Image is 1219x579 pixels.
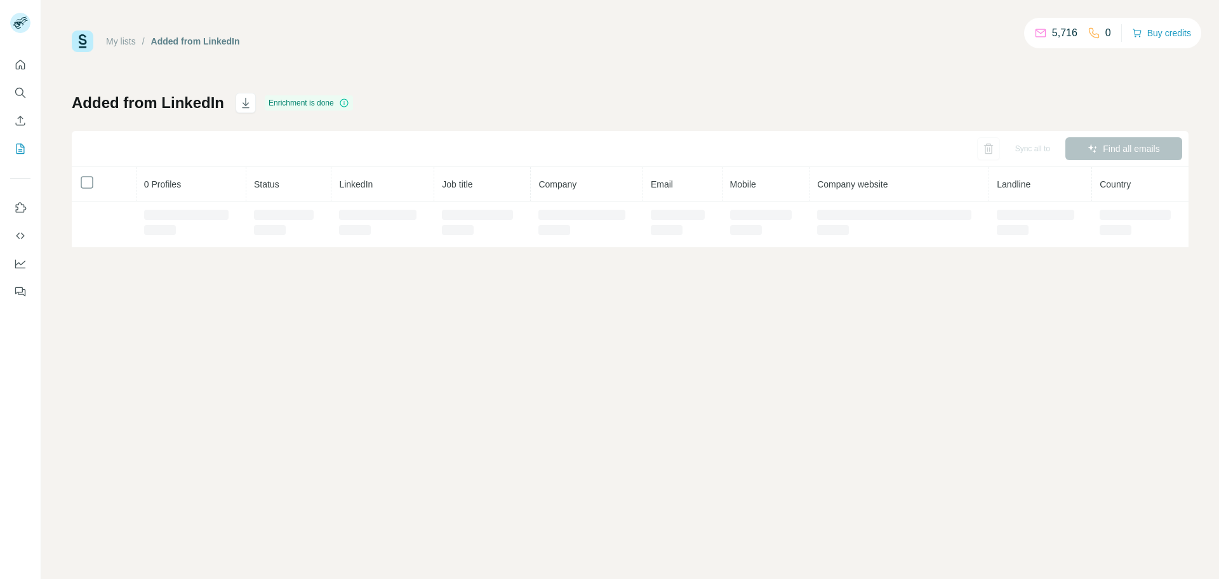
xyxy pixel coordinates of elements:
button: Use Surfe on LinkedIn [10,196,30,219]
img: Surfe Logo [72,31,93,52]
div: Enrichment is done [265,95,353,111]
span: Country [1100,179,1131,189]
span: Landline [997,179,1030,189]
span: Email [651,179,673,189]
button: Enrich CSV [10,109,30,132]
a: My lists [106,36,136,46]
button: Dashboard [10,252,30,275]
div: Added from LinkedIn [151,35,240,48]
span: LinkedIn [339,179,373,189]
button: My lists [10,137,30,160]
button: Quick start [10,53,30,76]
p: 5,716 [1052,25,1077,41]
span: 0 Profiles [144,179,181,189]
button: Search [10,81,30,104]
button: Use Surfe API [10,224,30,247]
button: Feedback [10,280,30,303]
li: / [142,35,145,48]
span: Company [538,179,576,189]
button: Buy credits [1132,24,1191,42]
p: 0 [1105,25,1111,41]
h1: Added from LinkedIn [72,93,224,113]
span: Job title [442,179,472,189]
span: Status [254,179,279,189]
span: Company website [817,179,888,189]
span: Mobile [730,179,756,189]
